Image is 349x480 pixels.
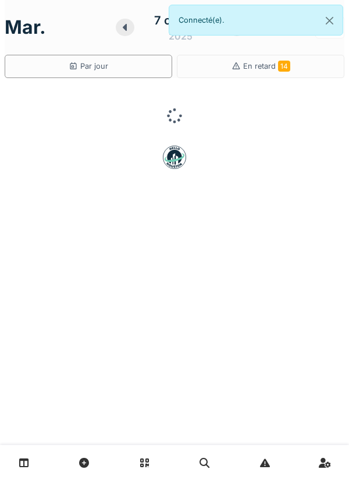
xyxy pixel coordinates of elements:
[169,29,193,43] div: 2025
[69,61,108,72] div: Par jour
[316,5,343,36] button: Close
[243,62,290,70] span: En retard
[169,5,343,36] div: Connecté(e).
[154,12,208,29] div: 7 octobre
[278,61,290,72] span: 14
[5,16,46,38] h1: mar.
[163,146,186,169] img: badge-BVDL4wpA.svg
